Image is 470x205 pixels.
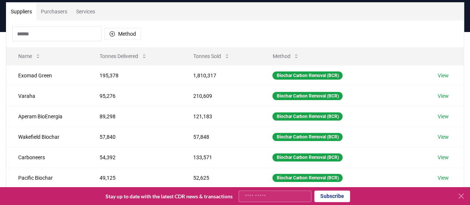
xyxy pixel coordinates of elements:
button: Purchasers [36,3,72,20]
td: Varaha [6,86,88,106]
td: 49,125 [88,167,181,188]
button: Suppliers [6,3,36,20]
div: Biochar Carbon Removal (BCR) [272,153,343,161]
td: Carboneers [6,147,88,167]
div: Biochar Carbon Removal (BCR) [272,92,343,100]
a: View [438,92,449,100]
td: 1,810,317 [181,65,261,86]
td: 95,276 [88,86,181,106]
button: Tonnes Delivered [94,49,153,64]
a: View [438,72,449,79]
a: View [438,113,449,120]
button: Method [266,49,305,64]
td: 210,609 [181,86,261,106]
div: Biochar Carbon Removal (BCR) [272,71,343,80]
td: Pacific Biochar [6,167,88,188]
td: 195,378 [88,65,181,86]
button: Tonnes Sold [187,49,236,64]
td: 133,571 [181,147,261,167]
a: View [438,174,449,182]
div: Biochar Carbon Removal (BCR) [272,112,343,121]
td: 52,625 [181,167,261,188]
td: Wakefield Biochar [6,126,88,147]
td: 54,392 [88,147,181,167]
button: Name [12,49,47,64]
button: Services [72,3,100,20]
button: Method [104,28,141,40]
a: View [438,154,449,161]
td: Aperam BioEnergia [6,106,88,126]
td: 57,848 [181,126,261,147]
td: 89,298 [88,106,181,126]
td: 121,183 [181,106,261,126]
div: Biochar Carbon Removal (BCR) [272,174,343,182]
a: View [438,133,449,141]
td: Exomad Green [6,65,88,86]
div: Biochar Carbon Removal (BCR) [272,133,343,141]
td: 57,840 [88,126,181,147]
